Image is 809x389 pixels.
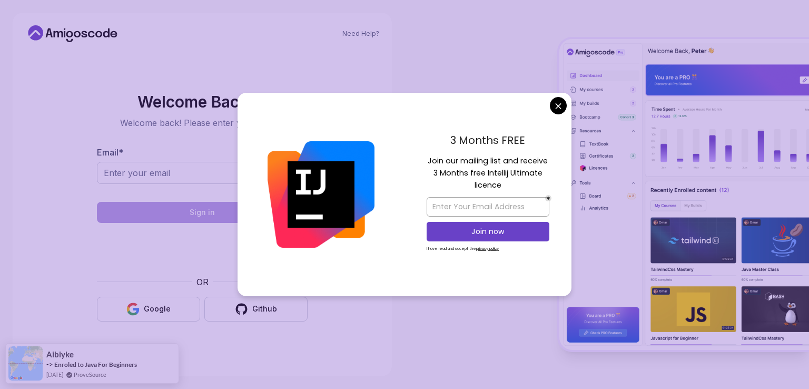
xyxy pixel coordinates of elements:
span: [DATE] [46,370,63,379]
iframe: Widget que contiene una casilla de verificación para el desafío de seguridad de hCaptcha [123,229,282,269]
div: Google [144,304,171,314]
button: Google [97,297,200,322]
a: ProveSource [74,370,106,379]
button: Sign in [97,202,308,223]
a: Home link [25,25,120,42]
a: Enroled to Java For Beginners [54,361,137,368]
input: Enter your email [97,162,308,184]
h2: Welcome Back [97,93,308,110]
p: Welcome back! Please enter your details. [97,116,308,129]
img: provesource social proof notification image [8,346,43,381]
label: Email * [97,147,123,158]
img: Amigoscode Dashboard [559,39,809,350]
span: -> [46,360,53,368]
button: Github [204,297,308,322]
span: Aibiyke [46,350,74,359]
div: Github [252,304,277,314]
div: Sign in [190,207,215,218]
a: Need Help? [342,30,379,38]
p: OR [196,276,209,288]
